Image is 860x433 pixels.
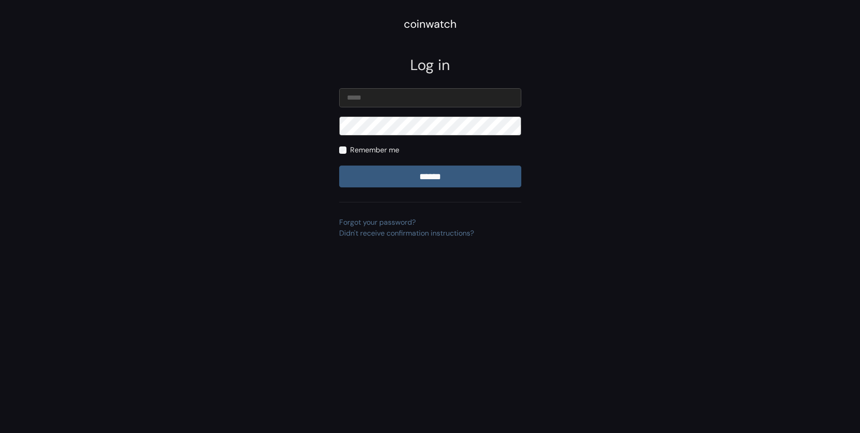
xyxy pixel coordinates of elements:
[339,56,521,74] h2: Log in
[404,20,457,30] a: coinwatch
[350,145,399,156] label: Remember me
[404,16,457,32] div: coinwatch
[339,217,416,227] a: Forgot your password?
[339,228,474,238] a: Didn't receive confirmation instructions?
